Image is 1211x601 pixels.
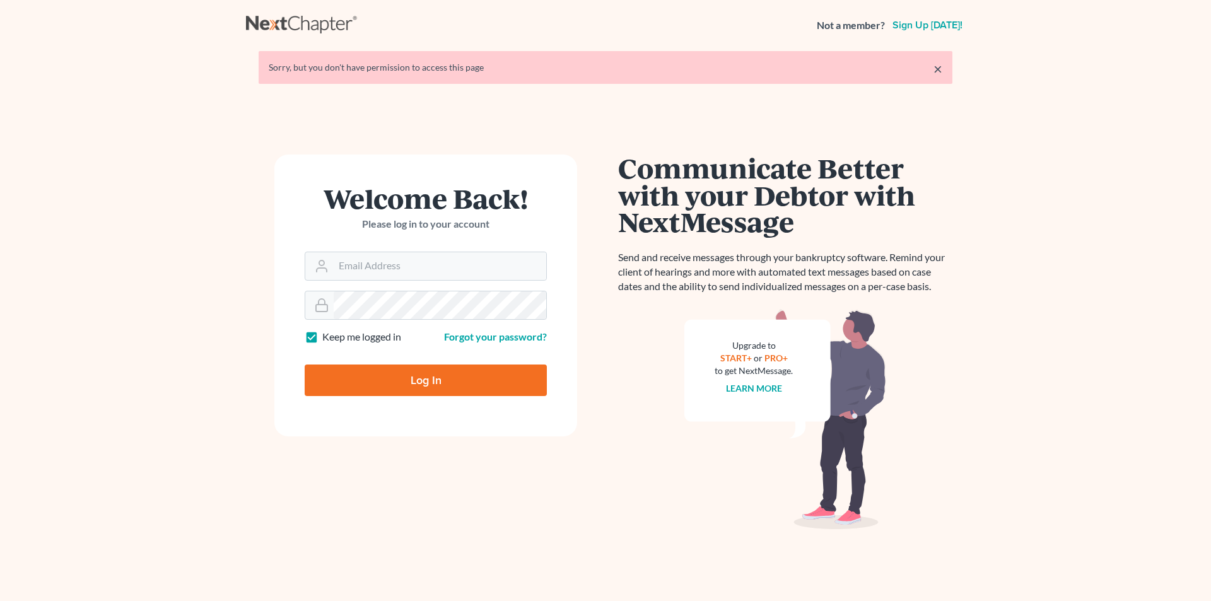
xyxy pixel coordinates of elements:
img: nextmessage_bg-59042aed3d76b12b5cd301f8e5b87938c9018125f34e5fa2b7a6b67550977c72.svg [684,309,886,530]
div: to get NextMessage. [715,365,793,377]
input: Log In [305,365,547,396]
a: × [933,61,942,76]
a: PRO+ [764,353,788,363]
h1: Welcome Back! [305,185,547,212]
a: Forgot your password? [444,330,547,342]
a: Learn more [726,383,782,394]
p: Please log in to your account [305,217,547,231]
label: Keep me logged in [322,330,401,344]
h1: Communicate Better with your Debtor with NextMessage [618,155,952,235]
strong: Not a member? [817,18,885,33]
input: Email Address [334,252,546,280]
a: Sign up [DATE]! [890,20,965,30]
span: or [754,353,763,363]
div: Upgrade to [715,339,793,352]
p: Send and receive messages through your bankruptcy software. Remind your client of hearings and mo... [618,250,952,294]
a: START+ [720,353,752,363]
div: Sorry, but you don't have permission to access this page [269,61,942,74]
